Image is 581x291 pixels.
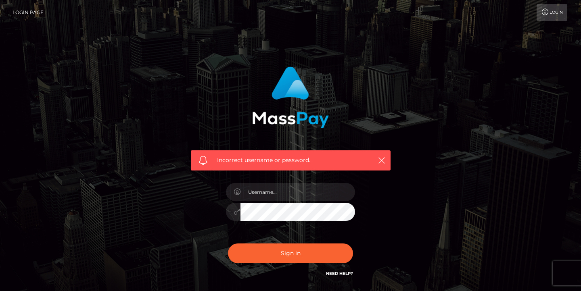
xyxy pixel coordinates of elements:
[326,271,353,276] a: Need Help?
[537,4,567,21] a: Login
[228,243,353,263] button: Sign in
[240,183,355,201] input: Username...
[13,4,44,21] a: Login Page
[252,67,329,128] img: MassPay Login
[217,156,364,164] span: Incorrect username or password.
